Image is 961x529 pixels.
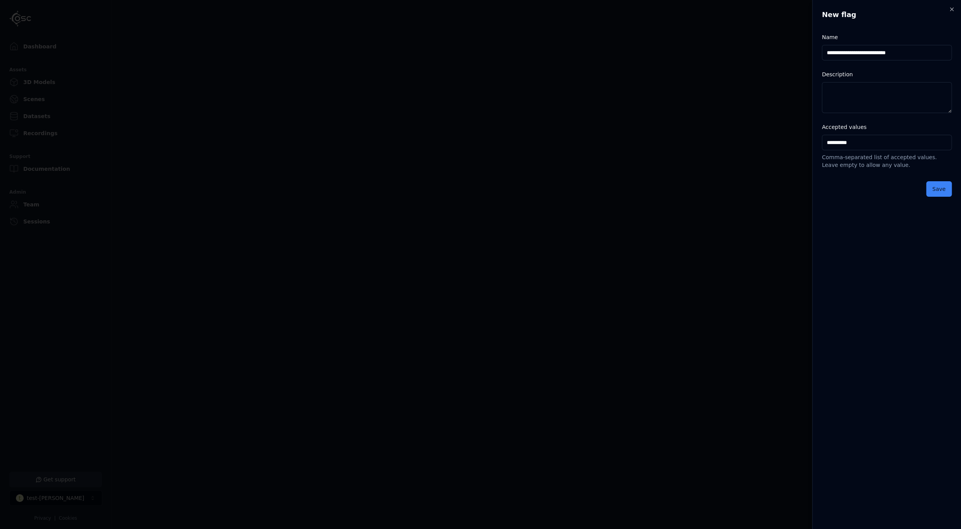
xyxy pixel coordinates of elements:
[822,34,838,40] label: Name
[822,153,952,169] p: Comma-separated list of accepted values. Leave empty to allow any value.
[822,9,952,20] h2: New flag
[822,71,853,77] label: Description
[822,124,866,130] label: Accepted values
[926,181,952,197] button: Save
